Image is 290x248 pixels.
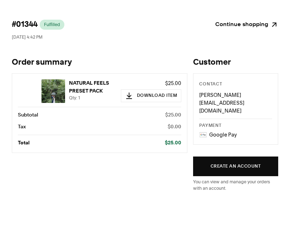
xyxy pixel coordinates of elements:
p: NATURAL FEELS PRESET PACK [69,79,117,95]
button: Create an account [193,157,278,176]
p: Total [18,139,30,147]
span: [EMAIL_ADDRESS][DOMAIN_NAME] [199,100,244,114]
span: [DATE] 4:42 PM [12,34,43,40]
p: $25.00 [121,79,182,87]
a: Continue shopping [215,20,278,30]
span: Fulfilled [44,22,60,28]
p: $0.00 [168,123,181,131]
span: Qty: 1 [69,95,80,100]
button: Download Item [121,89,182,102]
p: Google Pay [209,131,237,139]
h2: Customer [193,58,278,68]
span: #01344 [12,20,38,30]
img: NATURAL FEELS PRESET PACK [41,79,65,103]
p: Subtotal [18,111,38,119]
span: Contact [199,82,222,86]
p: $25.00 [165,139,181,147]
p: Tax [18,123,26,131]
span: Payment [199,124,221,128]
p: $25.00 [165,111,181,119]
span: [PERSON_NAME] [199,92,241,98]
h1: Order summary [12,58,187,68]
span: You can view and manage your orders with an account. [193,179,270,191]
